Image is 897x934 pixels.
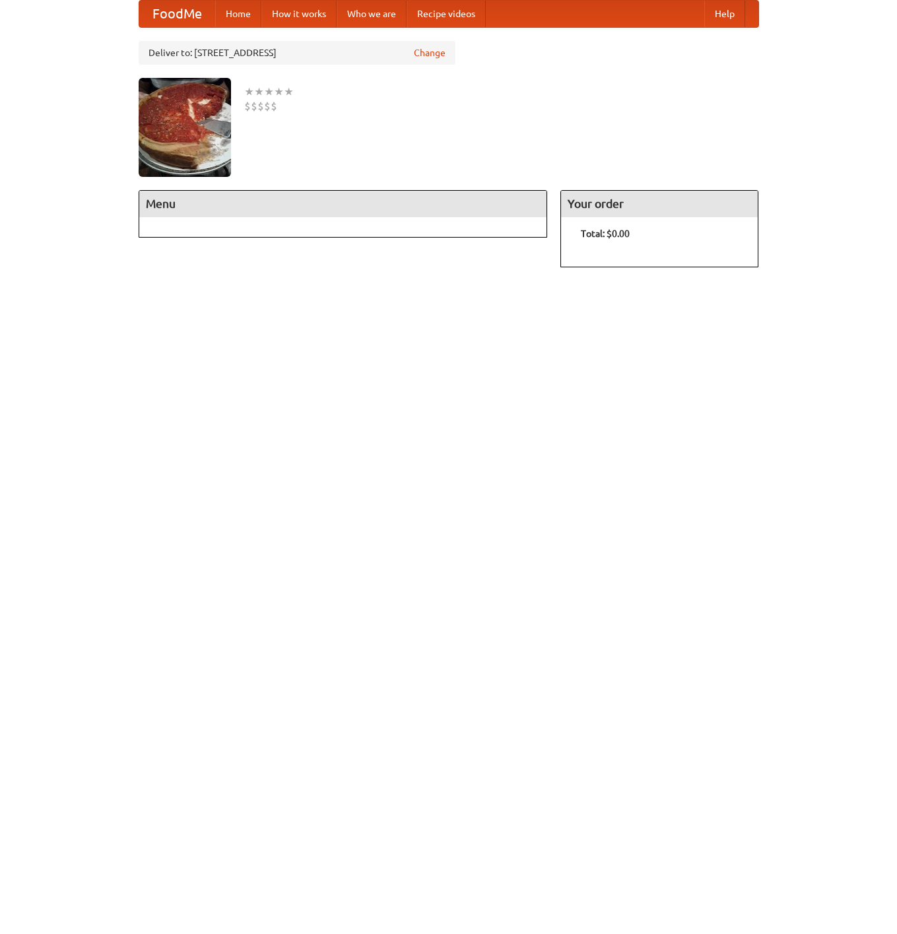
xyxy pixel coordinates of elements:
a: Recipe videos [407,1,486,27]
li: $ [257,99,264,114]
img: angular.jpg [139,78,231,177]
li: ★ [244,84,254,99]
li: $ [244,99,251,114]
div: Deliver to: [STREET_ADDRESS] [139,41,455,65]
li: ★ [264,84,274,99]
a: Help [704,1,745,27]
li: $ [251,99,257,114]
a: FoodMe [139,1,215,27]
li: ★ [254,84,264,99]
a: Change [414,46,446,59]
li: ★ [274,84,284,99]
li: $ [264,99,271,114]
li: $ [271,99,277,114]
li: ★ [284,84,294,99]
h4: Menu [139,191,547,217]
a: How it works [261,1,337,27]
a: Who we are [337,1,407,27]
a: Home [215,1,261,27]
h4: Your order [561,191,758,217]
b: Total: $0.00 [581,228,630,239]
